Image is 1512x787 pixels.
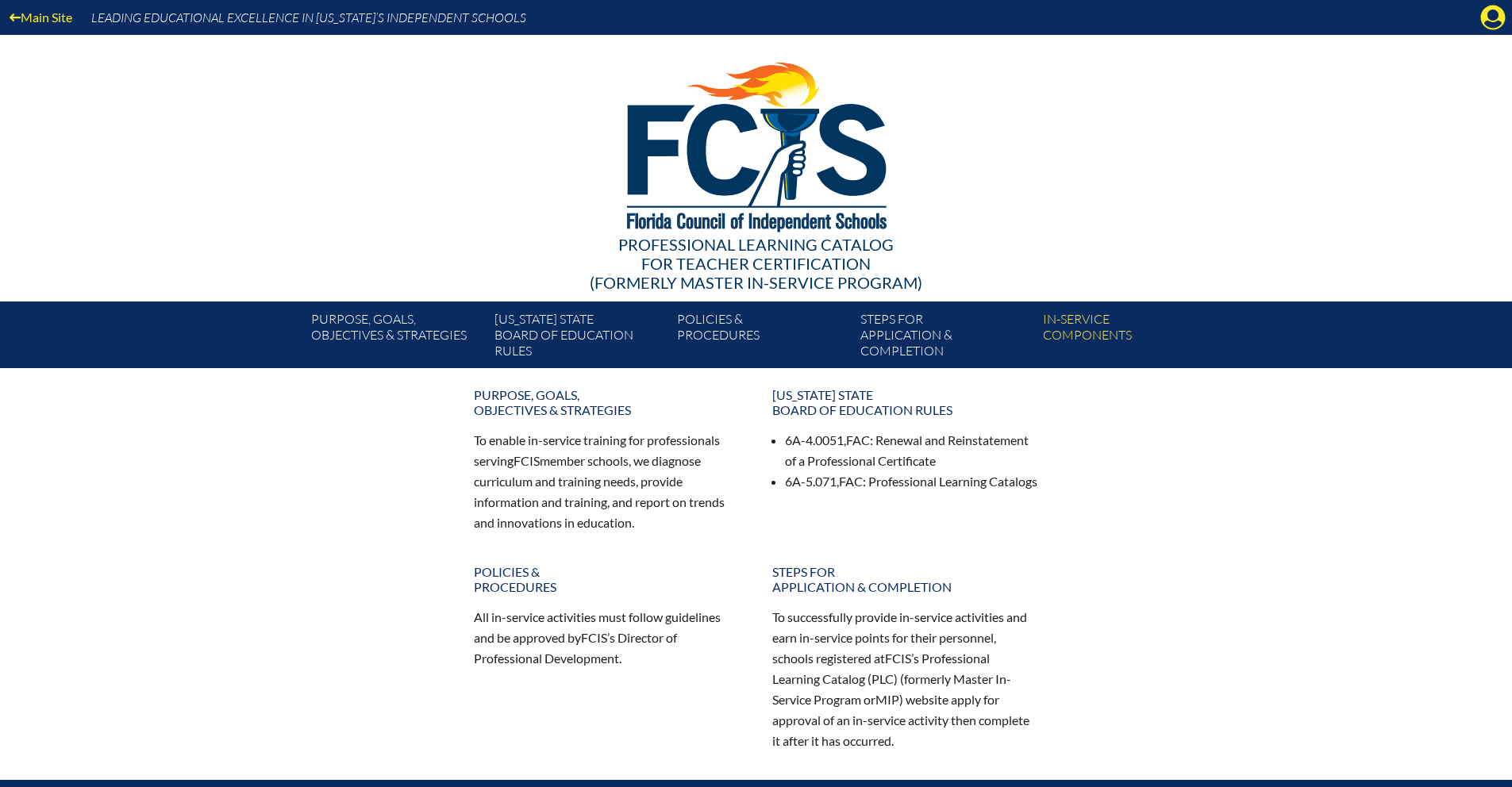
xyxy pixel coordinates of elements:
[581,630,607,645] span: FCIS
[1480,5,1506,30] svg: Manage Account
[839,474,863,489] span: FAC
[871,671,894,686] span: PLC
[854,308,1037,368] a: Steps forapplication & completion
[785,430,1039,471] li: 6A-4.0051, : Renewal and Reinstatement of a Professional Certificate
[671,308,853,368] a: Policies &Procedures
[763,558,1048,601] a: Steps forapplication & completion
[299,235,1214,292] div: Professional Learning Catalog (formerly Master In-service Program)
[885,651,911,666] span: FCIS
[763,381,1048,424] a: [US_STATE] StateBoard of Education rules
[1037,308,1219,368] a: In-servicecomponents
[846,432,870,447] span: FAC
[592,35,920,251] img: FCISlogo221.eps
[772,607,1039,751] p: To successfully provide in-service activities and earn in-service points for their personnel, sch...
[474,430,741,532] p: To enable in-service training for professionals serving member schools, we diagnose curriculum an...
[875,692,899,707] span: MIP
[785,471,1039,492] li: 6A-5.071, : Professional Learning Catalogs
[305,308,487,368] a: Purpose, goals,objectives & strategies
[464,558,750,601] a: Policies &Procedures
[474,607,741,669] p: All in-service activities must follow guidelines and be approved by ’s Director of Professional D...
[641,254,871,273] span: for Teacher Certification
[488,308,671,368] a: [US_STATE] StateBoard of Education rules
[464,381,750,424] a: Purpose, goals,objectives & strategies
[514,453,540,468] span: FCIS
[3,6,79,28] a: Main Site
